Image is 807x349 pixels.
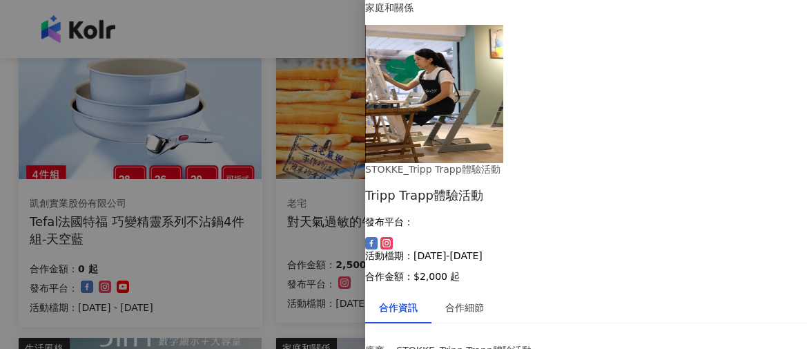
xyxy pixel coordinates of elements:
[379,300,418,315] div: 合作資訊
[365,163,586,177] div: STOKKE_Tripp Trapp體驗活動
[365,187,807,204] div: Tripp Trapp體驗活動
[365,216,807,227] p: 發布平台：
[365,25,503,163] img: 坐上tripp trapp、體驗專注繪畫創作
[365,250,807,261] p: 活動檔期：[DATE]-[DATE]
[365,271,807,282] p: 合作金額： $2,000 起
[445,300,484,315] div: 合作細節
